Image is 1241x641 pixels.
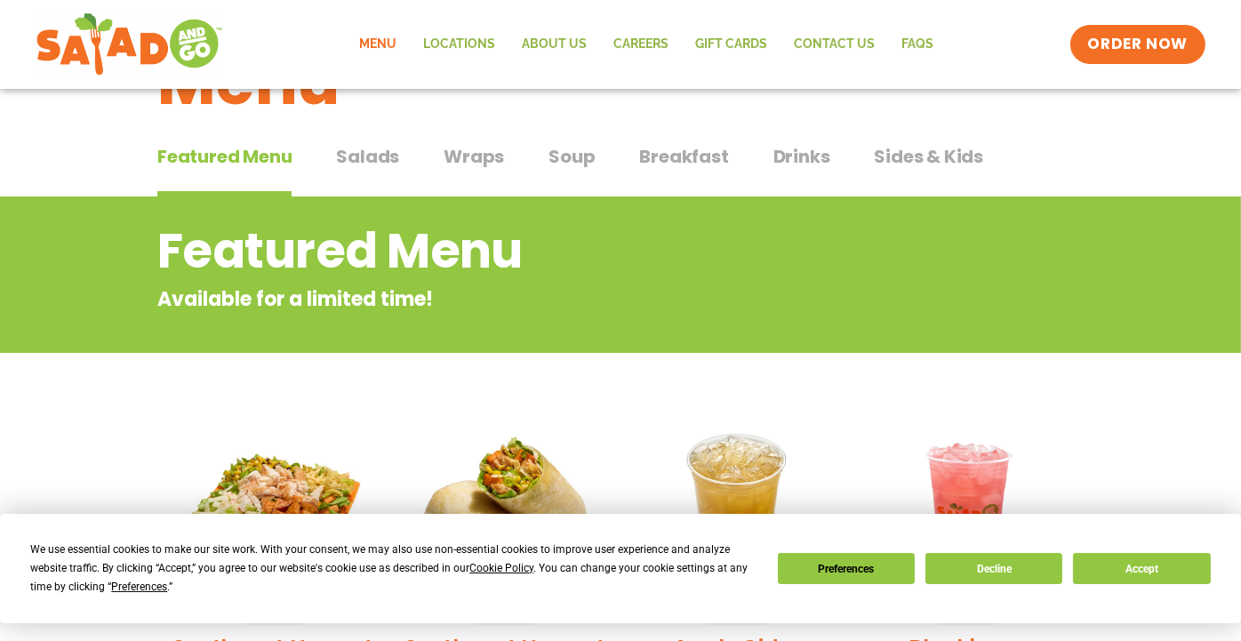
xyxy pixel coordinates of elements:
[773,143,830,170] span: Drinks
[157,215,941,287] h2: Featured Menu
[111,581,167,593] span: Preferences
[346,24,947,65] nav: Menu
[36,9,223,80] img: new-SAG-logo-768×292
[925,553,1062,584] button: Decline
[1088,34,1188,55] span: ORDER NOW
[778,553,915,584] button: Preferences
[30,541,756,597] div: We use essential cookies to make our site work. With your consent, we may also use non-essential ...
[874,143,983,170] span: Sides & Kids
[336,143,399,170] span: Salads
[444,143,504,170] span: Wraps
[866,413,1071,619] img: Product photo for Blackberry Bramble Lemonade
[469,562,533,574] span: Cookie Policy
[682,24,781,65] a: GIFT CARDS
[1073,553,1210,584] button: Accept
[639,143,728,170] span: Breakfast
[888,24,947,65] a: FAQs
[157,143,292,170] span: Featured Menu
[548,143,595,170] span: Soup
[403,413,608,619] img: Product photo for Southwest Harvest Wrap
[346,24,410,65] a: Menu
[508,24,600,65] a: About Us
[171,413,376,619] img: Product photo for Southwest Harvest Salad
[600,24,682,65] a: Careers
[634,413,839,619] img: Product photo for Apple Cider Lemonade
[410,24,508,65] a: Locations
[781,24,888,65] a: Contact Us
[1070,25,1205,64] a: ORDER NOW
[157,137,1084,197] div: Tabbed content
[157,284,941,314] p: Available for a limited time!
